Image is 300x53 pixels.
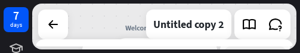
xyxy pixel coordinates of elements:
[10,5,45,40] button: Open LiveChat chat widget
[13,10,19,21] div: 7
[4,7,29,32] a: 7 days
[153,10,224,39] div: Untitled copy 2
[10,21,22,29] div: days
